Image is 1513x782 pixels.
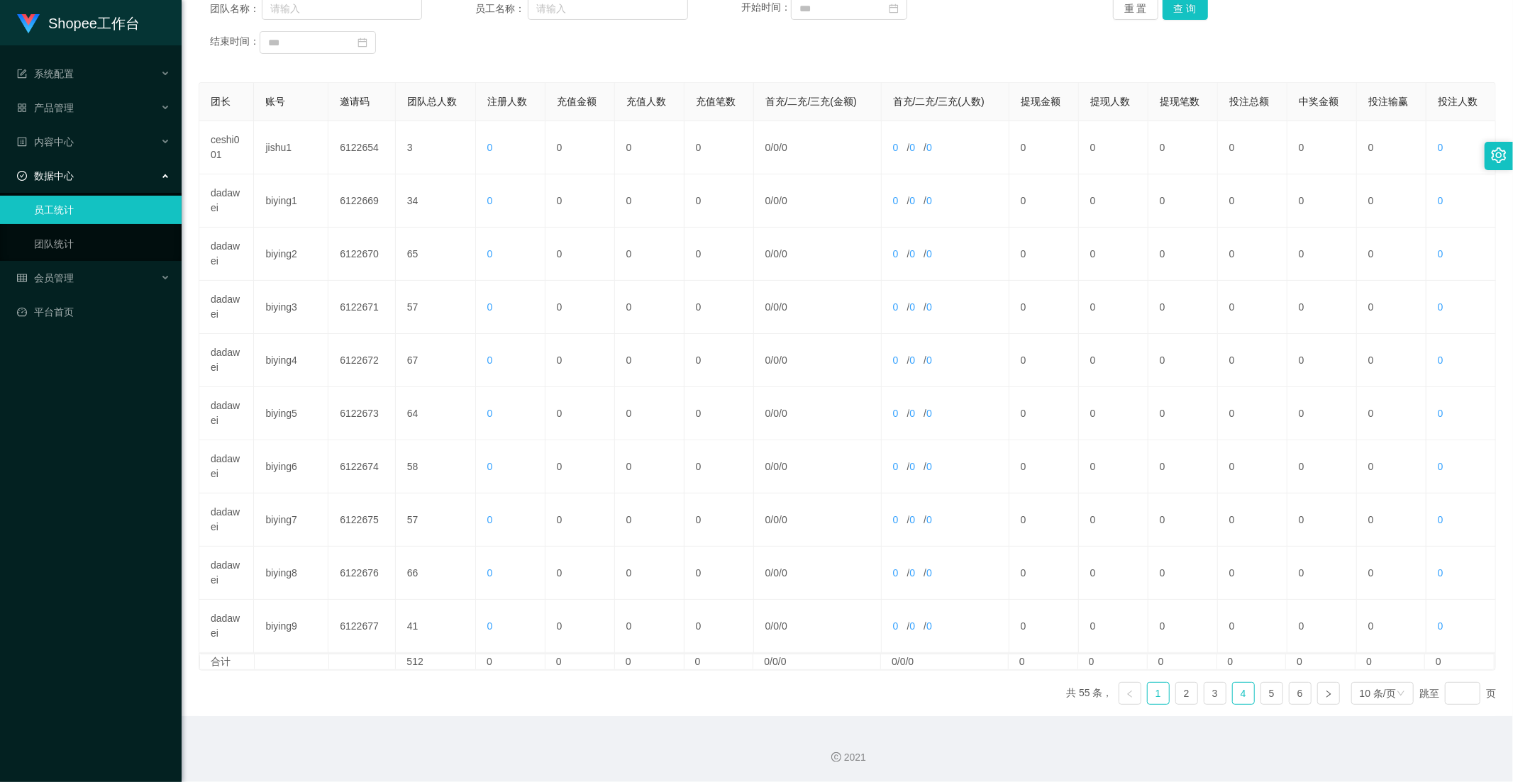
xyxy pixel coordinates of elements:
[1287,121,1357,174] td: 0
[881,654,1009,669] td: 0/0/0
[1261,683,1282,704] a: 5
[765,408,771,419] span: 0
[685,174,754,228] td: 0
[328,547,396,600] td: 6122676
[487,248,493,259] span: 0
[396,281,476,334] td: 57
[1287,281,1357,334] td: 0
[765,142,771,153] span: 0
[753,654,881,669] td: 0/0/0
[909,408,915,419] span: 0
[615,440,685,493] td: 0
[1317,682,1340,705] li: 下一页
[926,461,932,472] span: 0
[882,121,1009,174] td: / /
[487,301,493,313] span: 0
[882,281,1009,334] td: / /
[545,493,615,547] td: 0
[545,600,615,653] td: 0
[782,408,787,419] span: 0
[210,36,260,48] span: 结束时间：
[685,440,754,493] td: 0
[754,493,882,547] td: / /
[17,170,74,181] span: 数据中心
[1287,174,1357,228] td: 0
[254,121,328,174] td: jishu1
[210,1,262,16] span: 团队名称：
[211,96,231,107] span: 团长
[1438,354,1443,366] span: 0
[754,121,882,174] td: / /
[1218,440,1287,493] td: 0
[926,514,932,525] span: 0
[773,248,779,259] span: 0
[199,228,254,281] td: dadawei
[487,195,493,206] span: 0
[17,102,74,113] span: 产品管理
[909,354,915,366] span: 0
[741,2,791,13] span: 开始时间：
[685,228,754,281] td: 0
[17,171,27,181] i: 图标: check-circle-o
[1438,96,1478,107] span: 投注人数
[557,96,597,107] span: 充值金额
[765,461,771,472] span: 0
[1299,96,1339,107] span: 中奖金额
[1438,567,1443,579] span: 0
[17,103,27,113] i: 图标: appstore-o
[909,514,915,525] span: 0
[615,334,685,387] td: 0
[1009,547,1079,600] td: 0
[396,493,476,547] td: 57
[199,387,254,440] td: dadawei
[1090,96,1130,107] span: 提现人数
[909,142,915,153] span: 0
[1260,682,1283,705] li: 5
[1287,547,1357,600] td: 0
[773,514,779,525] span: 0
[1287,440,1357,493] td: 0
[1397,689,1405,699] i: 图标: down
[685,600,754,653] td: 0
[254,174,328,228] td: biying1
[773,567,779,579] span: 0
[1218,334,1287,387] td: 0
[1160,96,1199,107] span: 提现笔数
[615,387,685,440] td: 0
[765,301,771,313] span: 0
[926,195,932,206] span: 0
[407,96,457,107] span: 团队总人数
[396,121,476,174] td: 3
[882,334,1009,387] td: / /
[1009,654,1078,669] td: 0
[1148,547,1218,600] td: 0
[615,121,685,174] td: 0
[1289,682,1312,705] li: 6
[17,272,74,284] span: 会员管理
[199,600,254,653] td: dadawei
[545,654,615,669] td: 0
[1290,683,1311,704] a: 6
[882,493,1009,547] td: / /
[1218,174,1287,228] td: 0
[545,334,615,387] td: 0
[1079,228,1148,281] td: 0
[1148,228,1218,281] td: 0
[1357,174,1426,228] td: 0
[1148,493,1218,547] td: 0
[1176,683,1197,704] a: 2
[685,121,754,174] td: 0
[1368,96,1408,107] span: 投注输赢
[1147,682,1170,705] li: 1
[199,281,254,334] td: dadawei
[1438,461,1443,472] span: 0
[1218,387,1287,440] td: 0
[34,196,170,224] a: 员工统计
[882,174,1009,228] td: / /
[487,514,493,525] span: 0
[909,248,915,259] span: 0
[1357,493,1426,547] td: 0
[1287,493,1357,547] td: 0
[340,96,370,107] span: 邀请码
[773,620,779,632] span: 0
